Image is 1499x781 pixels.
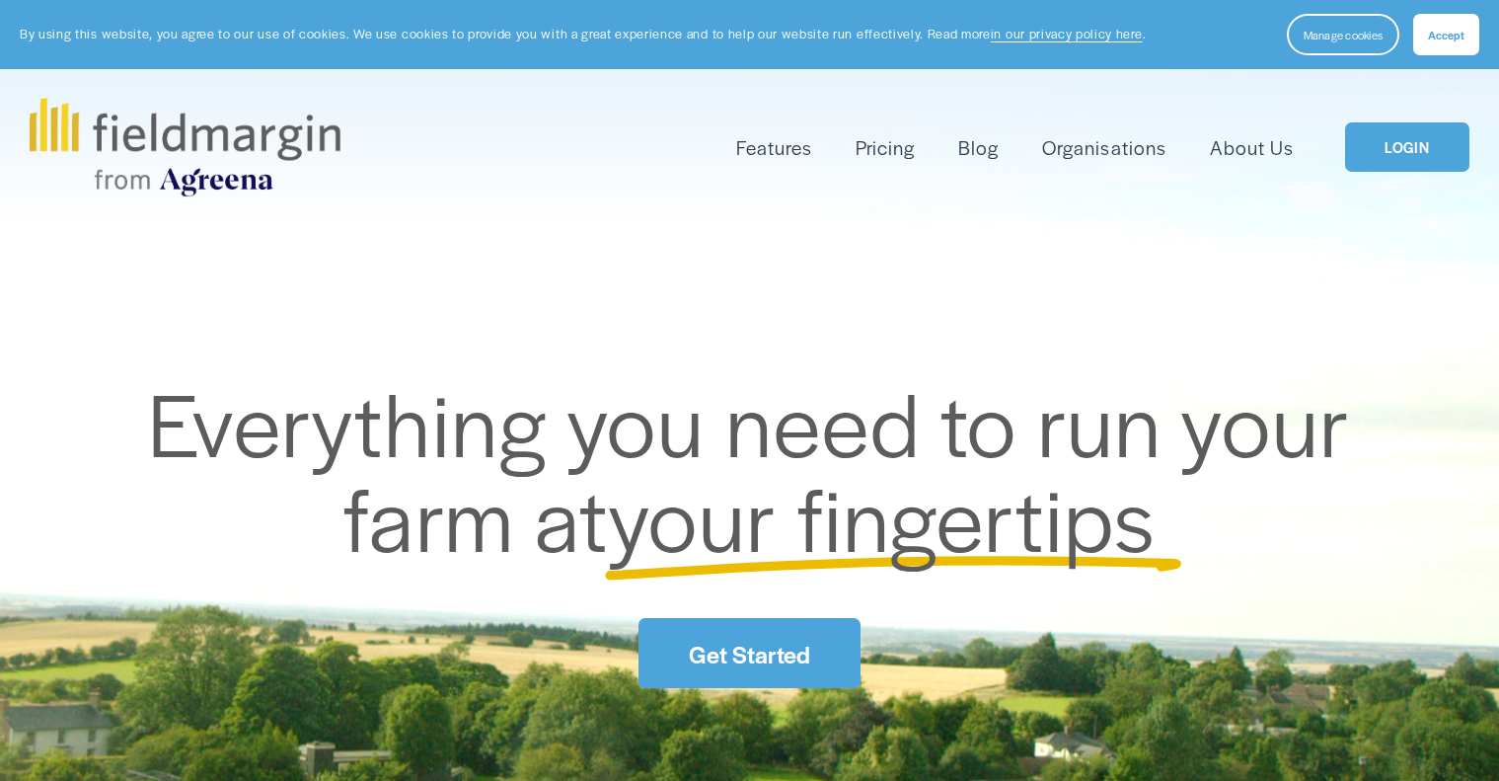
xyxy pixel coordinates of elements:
button: Manage cookies [1287,14,1399,55]
a: Blog [958,131,999,164]
button: Accept [1413,14,1479,55]
a: Organisations [1042,131,1165,164]
a: About Us [1210,131,1294,164]
a: in our privacy policy here [991,25,1143,42]
span: Everything you need to run your farm at [148,359,1371,578]
a: folder dropdown [736,131,812,164]
span: your fingertips [608,454,1156,578]
span: Manage cookies [1304,27,1383,42]
a: Pricing [856,131,915,164]
span: Features [736,133,812,162]
p: By using this website, you agree to our use of cookies. We use cookies to provide you with a grea... [20,25,1146,43]
a: Get Started [638,618,860,688]
span: Accept [1428,27,1464,42]
a: LOGIN [1345,122,1469,173]
img: fieldmargin.com [30,98,339,196]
